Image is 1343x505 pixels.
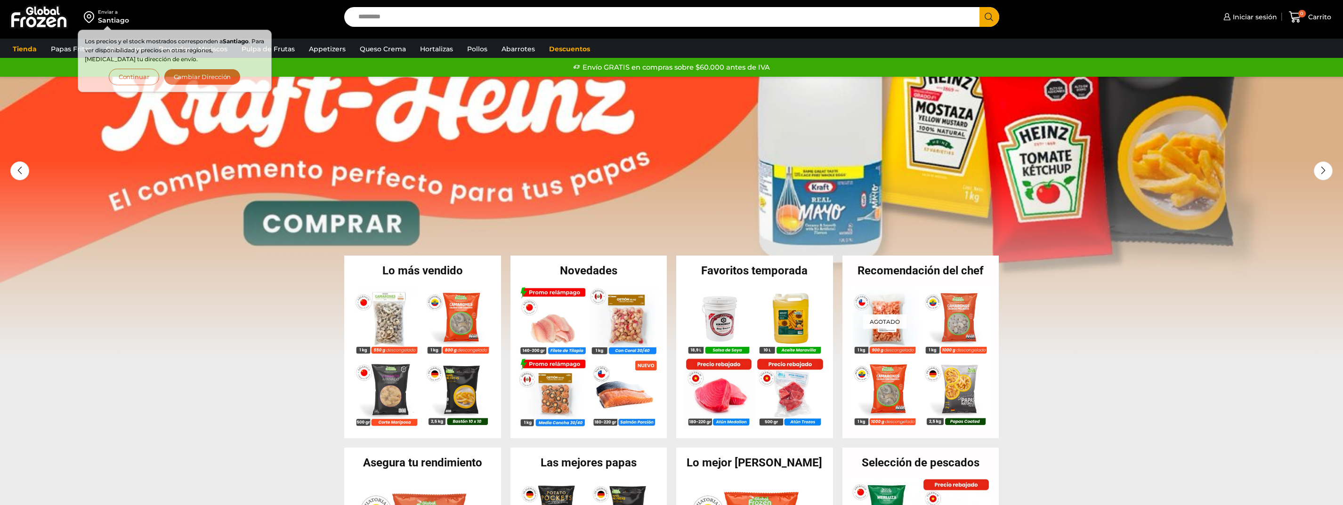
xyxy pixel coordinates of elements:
h2: Lo más vendido [344,265,501,276]
span: Iniciar sesión [1230,12,1277,22]
a: Tienda [8,40,41,58]
p: Los precios y el stock mostrados corresponden a . Para ver disponibilidad y precios en otras regi... [85,37,265,64]
a: Appetizers [304,40,350,58]
strong: Santiago [223,38,249,45]
a: Abarrotes [497,40,540,58]
a: Papas Fritas [46,40,97,58]
h2: Selección de pescados [842,457,999,468]
p: Agotado [863,314,906,329]
h2: Novedades [510,265,667,276]
button: Cambiar Dirección [164,69,241,85]
div: Santiago [98,16,129,25]
h2: Asegura tu rendimiento [344,457,501,468]
h2: Lo mejor [PERSON_NAME] [676,457,833,468]
div: Next slide [1314,161,1333,180]
a: Descuentos [544,40,595,58]
div: Enviar a [98,9,129,16]
a: Pollos [462,40,492,58]
h2: Recomendación del chef [842,265,999,276]
a: 0 Carrito [1286,6,1334,28]
a: Iniciar sesión [1221,8,1277,26]
button: Continuar [109,69,159,85]
span: Carrito [1306,12,1331,22]
button: Search button [979,7,999,27]
a: Queso Crema [355,40,411,58]
img: address-field-icon.svg [84,9,98,25]
h2: Favoritos temporada [676,265,833,276]
div: Previous slide [10,161,29,180]
h2: Las mejores papas [510,457,667,468]
a: Hortalizas [415,40,458,58]
span: 0 [1298,10,1306,17]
